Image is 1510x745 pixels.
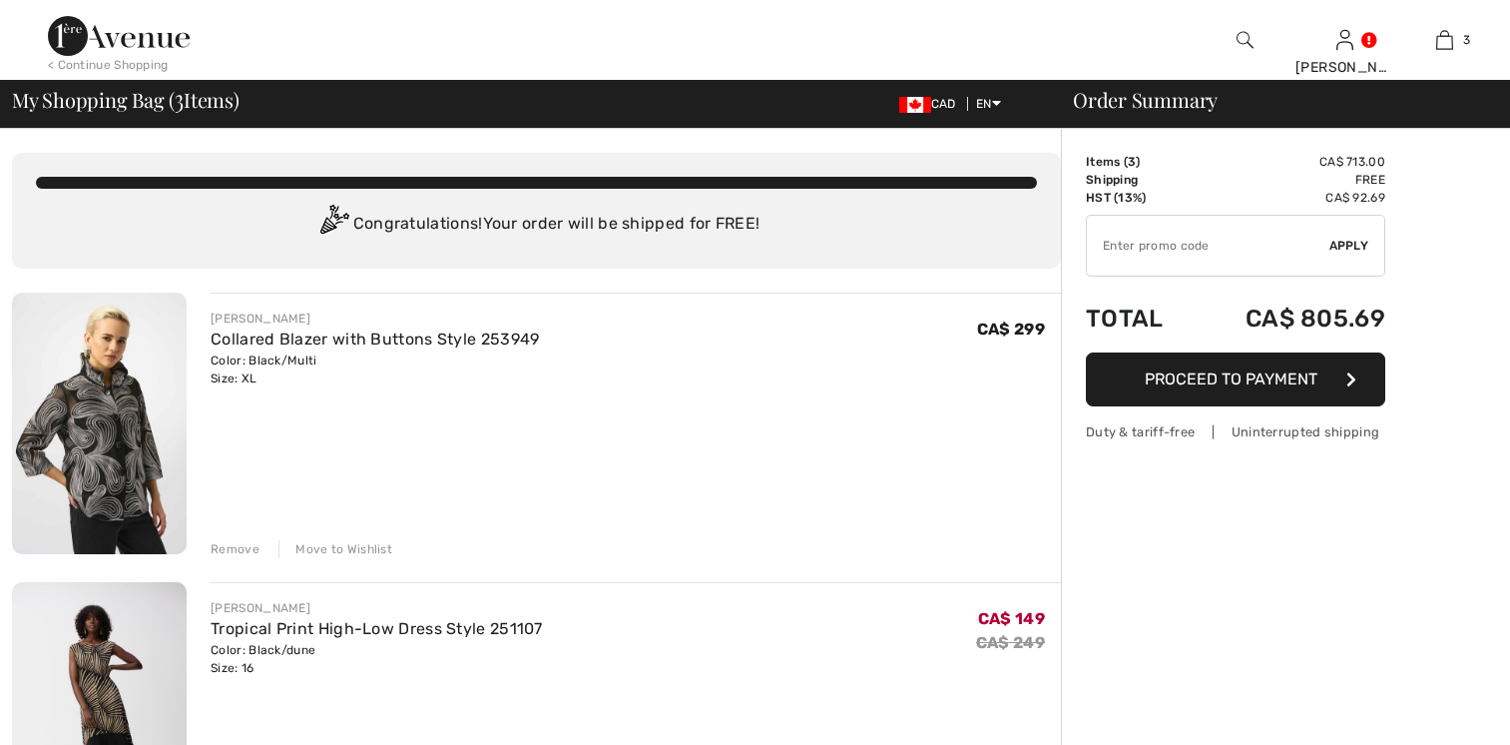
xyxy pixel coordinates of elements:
[1049,90,1498,110] div: Order Summary
[1145,370,1317,388] span: Proceed to Payment
[211,619,543,638] a: Tropical Print High-Low Dress Style 251107
[1086,353,1385,406] button: Proceed to Payment
[211,641,543,677] div: Color: Black/dune Size: 16
[1336,30,1353,49] a: Sign In
[211,330,539,349] a: Collared Blazer with Buttons Style 253949
[1086,189,1193,207] td: HST (13%)
[278,540,392,558] div: Move to Wishlist
[1193,285,1385,353] td: CA$ 805.69
[1086,285,1193,353] td: Total
[1295,57,1393,78] div: [PERSON_NAME]
[1087,216,1329,276] input: Promo code
[211,310,539,328] div: [PERSON_NAME]
[899,97,931,113] img: Canadian Dollar
[978,609,1045,628] span: CA$ 149
[211,599,543,617] div: [PERSON_NAME]
[1237,28,1254,52] img: search the website
[48,56,169,74] div: < Continue Shopping
[211,352,539,387] div: Color: Black/Multi Size: XL
[48,16,190,56] img: 1ère Avenue
[211,540,259,558] div: Remove
[1329,237,1369,255] span: Apply
[12,293,187,554] img: Collared Blazer with Buttons Style 253949
[1336,28,1353,52] img: My Info
[1436,28,1453,52] img: My Bag
[976,633,1045,652] s: CA$ 249
[12,90,240,110] span: My Shopping Bag ( Items)
[1086,171,1193,189] td: Shipping
[1395,28,1493,52] a: 3
[1086,422,1385,441] div: Duty & tariff-free | Uninterrupted shipping
[899,97,964,111] span: CAD
[1193,171,1385,189] td: Free
[1128,155,1136,169] span: 3
[1463,31,1470,49] span: 3
[977,320,1045,339] span: CA$ 299
[1193,153,1385,171] td: CA$ 713.00
[36,205,1037,245] div: Congratulations! Your order will be shipped for FREE!
[976,97,1001,111] span: EN
[1193,189,1385,207] td: CA$ 92.69
[313,205,353,245] img: Congratulation2.svg
[175,85,184,111] span: 3
[1086,153,1193,171] td: Items ( )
